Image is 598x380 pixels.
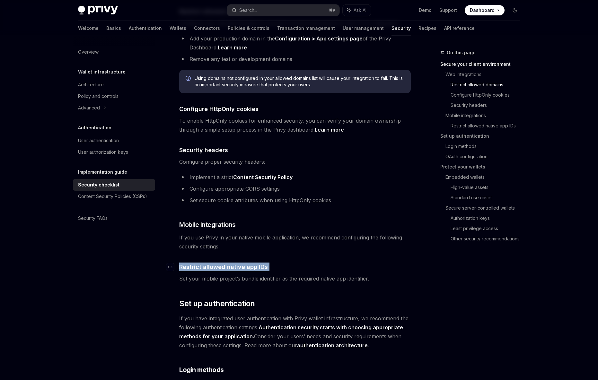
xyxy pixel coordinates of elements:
a: Recipes [418,21,436,36]
div: Policy and controls [78,92,119,100]
a: Navigate to header [166,263,179,271]
div: Architecture [78,81,104,89]
a: User management [343,21,384,36]
strong: Authentication security starts with choosing appropriate methods for your application. [179,324,403,340]
a: authentication architecture [297,342,368,349]
a: Restrict allowed domains [451,80,525,90]
a: Support [439,7,457,13]
svg: Info [186,76,192,82]
span: ⌘ K [329,8,336,13]
div: Advanced [78,104,100,112]
span: If you use Privy in your native mobile application, we recommend configuring the following securi... [179,233,411,251]
button: Search...⌘K [227,4,339,16]
img: dark logo [78,6,118,15]
a: Learn more [218,44,247,51]
a: Standard use cases [451,193,525,203]
a: Authentication [129,21,162,36]
div: User authorization keys [78,148,128,156]
button: Toggle dark mode [510,5,520,15]
a: Login methods [445,141,525,151]
a: High-value assets [451,182,525,193]
div: Overview [78,48,99,56]
span: Set your mobile project’s bundle identifier as the required native app identifier. [179,274,411,283]
h5: Implementation guide [78,168,127,176]
span: If you have integrated user authentication with Privy wallet infrastructure, we recommend the fol... [179,314,411,350]
a: Overview [73,46,155,58]
a: Transaction management [277,21,335,36]
a: Security checklist [73,179,155,191]
a: Basics [106,21,121,36]
a: Demo [419,7,432,13]
a: Policy and controls [73,91,155,102]
strong: Login methods [179,366,224,374]
a: Embedded wallets [445,172,525,182]
h5: Authentication [78,124,111,132]
a: Restrict allowed native app IDs [451,121,525,131]
div: Security FAQs [78,214,108,222]
h5: Wallet infrastructure [78,68,126,76]
span: Restrict allowed native app IDs [179,263,268,271]
a: Connectors [194,21,220,36]
span: Configure HttpOnly cookies [179,105,259,113]
a: User authentication [73,135,155,146]
a: Web integrations [445,69,525,80]
a: Security [391,21,411,36]
li: Remove any test or development domains [179,55,411,64]
span: On this page [447,49,476,56]
a: Protect your wallets [440,162,525,172]
a: Authorization keys [451,213,525,223]
li: Set secure cookie attributes when using HttpOnly cookies [179,196,411,205]
a: Learn more [315,126,344,133]
a: Secure your client environment [440,59,525,69]
span: Security headers [179,146,228,154]
span: To enable HttpOnly cookies for enhanced security, you can verify your domain ownership through a ... [179,116,411,134]
a: Security FAQs [73,212,155,224]
a: OAuth configuration [445,151,525,162]
a: Architecture [73,79,155,91]
a: Wallets [170,21,186,36]
span: Mobile integrations [179,220,236,229]
a: Least privilege access [451,223,525,234]
a: Configure HttpOnly cookies [451,90,525,100]
div: Security checklist [78,181,119,189]
a: Secure server-controlled wallets [445,203,525,213]
a: Other security recommendations [451,234,525,244]
span: Ask AI [354,7,366,13]
span: Set up authentication [179,298,255,309]
span: Using domains not configured in your allowed domains list will cause your integration to fail. Th... [195,75,404,88]
span: Configure proper security headers: [179,157,411,166]
a: Content Security Policies (CSPs) [73,191,155,202]
a: Welcome [78,21,99,36]
li: Add your production domain in the of the Privy Dashboard. [179,34,411,52]
div: Content Security Policies (CSPs) [78,193,147,200]
a: Policies & controls [228,21,269,36]
a: Security headers [451,100,525,110]
li: Implement a strict [179,173,411,182]
div: User authentication [78,137,119,144]
a: API reference [444,21,475,36]
div: Search... [239,6,257,14]
a: Mobile integrations [445,110,525,121]
li: Configure appropriate CORS settings [179,184,411,193]
a: Dashboard [465,5,505,15]
a: User authorization keys [73,146,155,158]
a: Content Security Policy [233,174,293,181]
a: Set up authentication [440,131,525,141]
button: Ask AI [343,4,371,16]
a: Configuration > App settings page [275,35,363,42]
span: Dashboard [470,7,495,13]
